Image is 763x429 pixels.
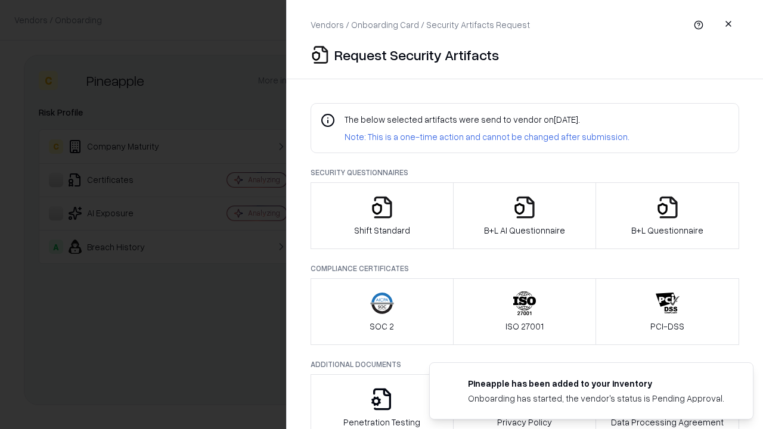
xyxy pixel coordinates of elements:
p: PCI-DSS [650,320,684,332]
p: Compliance Certificates [311,263,739,273]
p: B+L Questionnaire [631,224,703,237]
button: SOC 2 [311,278,454,345]
p: Note: This is a one-time action and cannot be changed after submission. [345,130,629,143]
p: Vendors / Onboarding Card / Security Artifacts Request [311,18,530,31]
button: PCI-DSS [595,278,739,345]
p: Shift Standard [354,224,410,237]
button: B+L Questionnaire [595,182,739,249]
p: Additional Documents [311,359,739,369]
p: Request Security Artifacts [334,45,499,64]
p: B+L AI Questionnaire [484,224,565,237]
button: Shift Standard [311,182,454,249]
p: Privacy Policy [497,416,552,428]
button: B+L AI Questionnaire [453,182,597,249]
p: The below selected artifacts were send to vendor on [DATE] . [345,113,629,126]
p: Data Processing Agreement [611,416,724,428]
p: SOC 2 [370,320,394,332]
p: Security Questionnaires [311,167,739,178]
button: ISO 27001 [453,278,597,345]
p: Penetration Testing [343,416,420,428]
div: Onboarding has started, the vendor's status is Pending Approval. [468,392,724,405]
p: ISO 27001 [505,320,544,332]
img: pineappleenergy.com [444,377,458,391]
div: Pineapple has been added to your inventory [468,377,724,390]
